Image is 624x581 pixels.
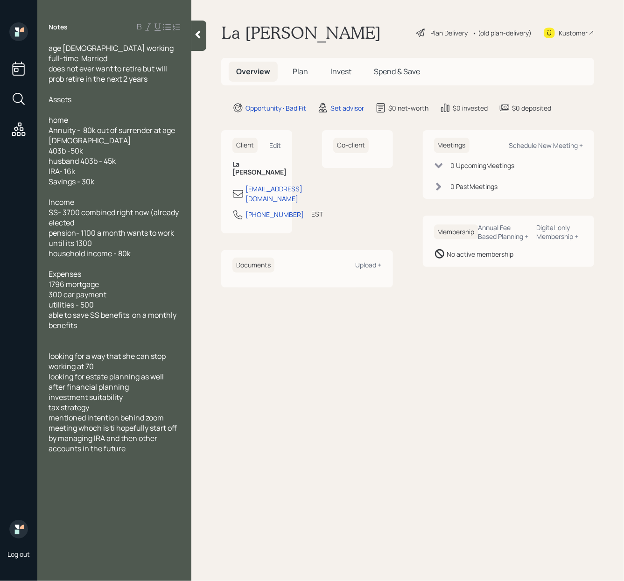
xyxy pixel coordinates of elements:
span: home Annuity - 80k out of surrender at age [DEMOGRAPHIC_DATA] 403b -50k husband 403b - 45k IRA- 1... [49,115,176,187]
div: Set advisor [330,103,364,113]
span: Income SS- 3700 combined right now (already elected pension- 1100 a month wants to work until its... [49,197,180,259]
span: Spend & Save [374,66,420,77]
span: Overview [236,66,270,77]
div: No active membership [447,249,514,259]
h6: Co-client [333,138,369,153]
div: 0 Upcoming Meeting s [451,161,515,170]
h6: La [PERSON_NAME] [232,161,281,176]
div: Plan Delivery [430,28,468,38]
div: $0 invested [453,103,488,113]
h6: Meetings [434,138,470,153]
div: Annual Fee Based Planning + [478,223,529,241]
div: [PHONE_NUMBER] [245,210,304,219]
div: $0 net-worth [388,103,428,113]
div: Kustomer [559,28,588,38]
span: Expenses 1796 mortgage 300 car payment utilities - 500 able to save SS benefits on a monthly bene... [49,269,178,330]
span: Plan [293,66,308,77]
h1: La [PERSON_NAME] [221,22,381,43]
div: EST [311,209,323,219]
span: Assets [49,94,71,105]
div: 0 Past Meeting s [451,182,498,191]
label: Notes [49,22,68,32]
img: retirable_logo.png [9,520,28,539]
div: Opportunity · Bad Fit [245,103,306,113]
div: Log out [7,550,30,559]
div: Upload + [356,260,382,269]
h6: Documents [232,258,274,273]
div: [EMAIL_ADDRESS][DOMAIN_NAME] [245,184,302,203]
div: Digital-only Membership + [537,223,583,241]
span: mentioned intention behind zoom meeting whoch is ti hopefully start off by managing IRA and then ... [49,413,178,454]
span: looking for a way that she can stop working at 70 looking for estate planning as well after finan... [49,351,167,413]
div: Schedule New Meeting + [509,141,583,150]
span: Invest [330,66,351,77]
span: age [DEMOGRAPHIC_DATA] working full-time Married does not ever want to retire but will prob retir... [49,43,175,84]
div: Edit [269,141,281,150]
div: • (old plan-delivery) [472,28,532,38]
h6: Client [232,138,258,153]
h6: Membership [434,224,478,240]
div: $0 deposited [512,103,551,113]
